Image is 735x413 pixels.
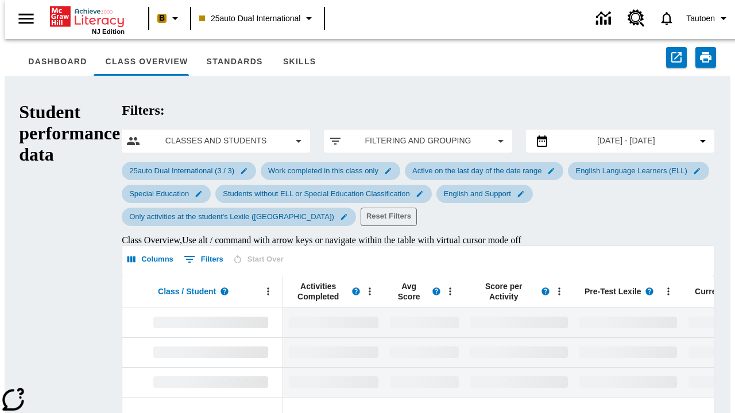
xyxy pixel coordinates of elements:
[122,212,341,221] span: Only activities at the student's Lexile ([GEOGRAPHIC_DATA])
[122,208,356,226] div: Edit Only activities at the student's Lexile (Reading) filter selected submenu item
[470,281,537,302] span: Score per Activity
[405,166,548,175] span: Active on the last day of the date range
[621,3,652,34] a: Resource Center, Will open in new tab
[384,307,465,337] div: No Data,
[585,286,641,297] span: Pre-Test Lexile
[696,134,710,148] svg: Collapse Date Range Filter
[122,166,241,175] span: 25auto Dual International (3 / 3)
[283,307,384,337] div: No Data,
[125,251,176,268] button: Select columns
[589,3,621,34] a: Data Center
[260,283,277,300] button: Open Menu
[199,13,300,25] span: 25auto Dual International
[695,47,716,68] button: Print
[537,283,554,300] button: Read more about Score per Activity
[272,48,327,76] button: Skills
[442,283,459,300] button: Open Menu
[126,134,305,148] button: Select classes and students menu item
[122,162,256,180] div: Edit 25auto Dual International (3 / 3) filter selected submenu item
[682,8,735,29] button: Profile/Settings
[153,8,187,29] button: Boost Class color is peach. Change class color
[261,166,385,175] span: Work completed in this class only
[181,250,226,268] button: Show filters
[436,185,533,203] div: Edit English and Support filter selected submenu item
[351,135,485,147] span: Filtering and Grouping
[641,283,658,300] button: Read more about Pre-Test Lexile
[122,185,211,203] div: Edit Special Education filter selected submenu item
[195,8,320,29] button: Class: 25auto Dual International, Select your class
[652,3,682,33] a: Notifications
[215,185,431,203] div: Edit Students without ELL or Special Education Classification filter selected submenu item
[216,189,416,198] span: Students without ELL or Special Education Classification
[437,189,518,198] span: English and Support
[283,367,384,397] div: No Data,
[405,162,563,180] div: Edit Active on the last day of the date range filter selected submenu item
[122,103,714,118] h2: Filters:
[686,13,715,25] span: Tautoen
[198,48,272,76] button: Standards
[384,337,465,367] div: No Data,
[9,2,43,36] button: Open side menu
[568,162,709,180] div: Edit English Language Learners (ELL) filter selected submenu item
[660,283,677,300] button: Open Menu
[283,337,384,367] div: No Data,
[158,286,216,297] span: Class / Student
[531,134,710,148] button: Select the date range menu item
[159,11,165,25] span: B
[122,235,714,246] div: Class Overview , Use alt / command with arrow keys or navigate within the table with virtual curs...
[428,283,445,300] button: Read more about the Average score
[19,48,96,76] button: Dashboard
[384,367,465,397] div: No Data,
[216,283,233,300] button: Read more about Class / Student
[328,134,508,148] button: Apply filters menu item
[261,162,400,180] div: Edit Work completed in this class only filter selected submenu item
[289,281,347,302] span: Activities Completed
[96,48,198,76] button: Class Overview
[390,281,428,302] span: Avg Score
[347,283,365,300] button: Read more about Activities Completed
[361,283,378,300] button: Open Menu
[551,283,568,300] button: Open Menu
[568,166,694,175] span: English Language Learners (ELL)
[92,28,125,35] span: NJ Edition
[149,135,283,147] span: Classes and Students
[597,135,655,147] span: [DATE] - [DATE]
[50,4,125,35] div: Home
[666,47,687,68] button: Export to CSV
[122,189,196,198] span: Special Education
